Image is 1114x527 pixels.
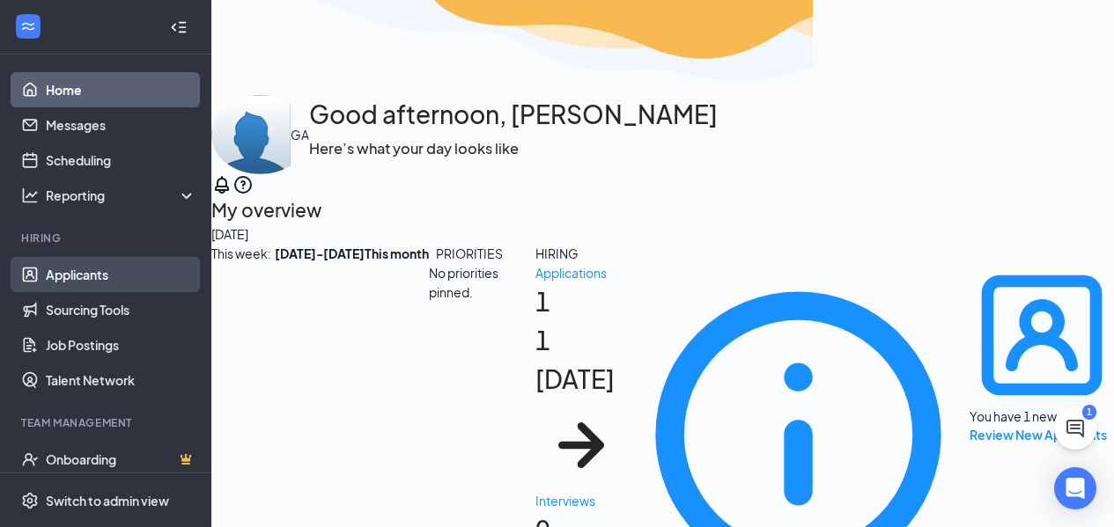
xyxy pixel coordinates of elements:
[436,244,503,263] div: PRIORITIES
[211,174,232,195] svg: Notifications
[46,143,196,178] a: Scheduling
[21,187,39,204] svg: Analysis
[46,442,196,477] a: OnboardingCrown
[46,292,196,327] a: Sourcing Tools
[21,415,193,430] div: Team Management
[970,407,1114,425] div: You have 1 new applicants
[535,491,627,510] div: Interviews
[535,263,627,491] a: Applications11 [DATE]ArrowRight
[19,18,37,35] svg: WorkstreamLogo
[365,244,429,263] b: This month
[46,107,196,143] a: Messages
[21,492,39,509] svg: Settings
[46,362,196,398] a: Talent Network
[309,95,718,134] h1: Good afternoon, [PERSON_NAME]
[211,244,365,263] div: This week :
[1054,407,1096,450] button: ChatActive
[46,492,169,509] div: Switch to admin view
[211,195,1114,224] h2: My overview
[232,174,254,195] svg: QuestionInfo
[535,244,579,263] div: HIRING
[170,18,188,36] svg: Collapse
[46,257,196,292] a: Applicants
[535,399,627,491] svg: ArrowRight
[309,137,718,160] h3: Here’s what your day looks like
[1054,467,1096,509] div: Open Intercom Messenger
[429,263,535,302] div: No priorities pinned.
[46,72,196,107] a: Home
[46,327,196,362] a: Job Postings
[970,263,1114,444] div: You have 1 new applicants
[21,231,193,245] div: Hiring
[211,224,1114,244] div: [DATE]
[1065,418,1086,439] svg: ChatActive
[970,263,1114,407] svg: UserEntity
[291,125,309,144] div: GA
[970,425,1107,444] button: Review New Applicants
[275,244,365,263] b: [DATE] - [DATE]
[1082,405,1096,420] div: 1
[535,321,627,399] div: 1 [DATE]
[535,263,627,282] div: Applications
[211,95,291,174] img: Robert Clark
[46,187,197,204] div: Reporting
[535,282,627,491] h1: 1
